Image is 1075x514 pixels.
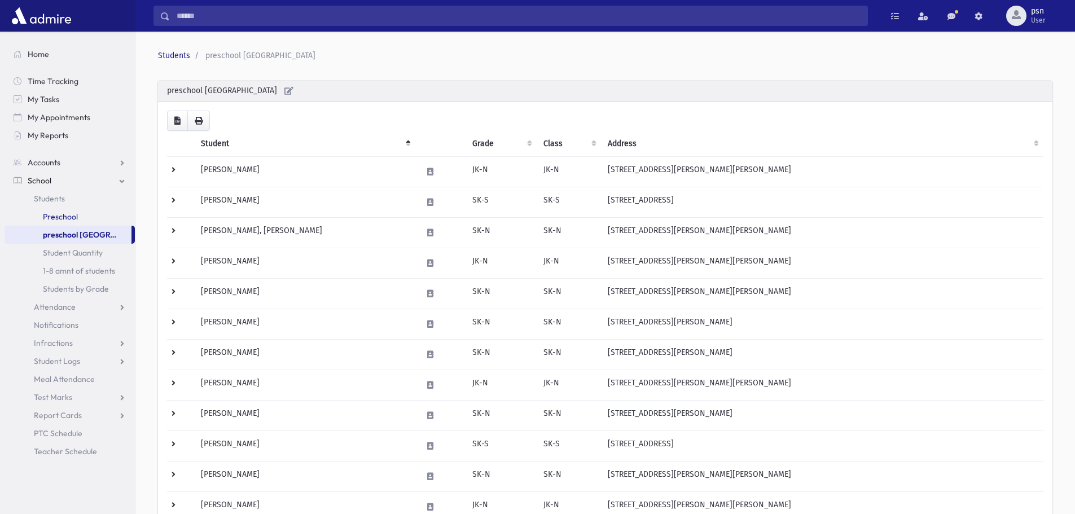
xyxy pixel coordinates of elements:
span: My Appointments [28,112,90,122]
span: PTC Schedule [34,428,82,438]
th: Address: activate to sort column ascending [601,131,1043,157]
a: Student Quantity [5,244,135,262]
span: Student Logs [34,356,80,366]
td: JK-N [466,248,537,279]
td: SK-N [537,279,601,309]
a: Students [158,51,190,60]
td: SK-S [466,431,537,462]
button: Print [187,111,210,131]
a: Teacher Schedule [5,442,135,460]
img: AdmirePro [9,5,74,27]
a: PTC Schedule [5,424,135,442]
a: Report Cards [5,406,135,424]
td: [PERSON_NAME], [PERSON_NAME] [194,218,415,248]
a: Meal Attendance [5,370,135,388]
a: Students by Grade [5,280,135,298]
a: Students [5,190,135,208]
span: Report Cards [34,410,82,420]
td: SK-N [537,340,601,370]
th: Student: activate to sort column descending [194,131,415,157]
td: [STREET_ADDRESS][PERSON_NAME][PERSON_NAME] [601,279,1043,309]
span: My Reports [28,130,68,140]
td: JK-N [537,157,601,187]
span: Test Marks [34,392,72,402]
span: Time Tracking [28,76,78,86]
td: [STREET_ADDRESS] [601,187,1043,218]
span: Accounts [28,157,60,168]
td: [PERSON_NAME] [194,462,415,492]
td: SK-N [466,309,537,340]
th: Grade: activate to sort column ascending [466,131,537,157]
td: JK-N [466,157,537,187]
td: SK-N [537,218,601,248]
a: 1-8 amnt of students [5,262,135,280]
td: [STREET_ADDRESS][PERSON_NAME][PERSON_NAME] [601,218,1043,248]
a: Preschool [5,208,135,226]
td: SK-N [466,279,537,309]
a: My Appointments [5,108,135,126]
span: School [28,175,51,186]
td: SK-S [537,187,601,218]
td: SK-N [537,462,601,492]
td: [PERSON_NAME] [194,279,415,309]
nav: breadcrumb [158,50,1048,61]
td: SK-N [466,340,537,370]
a: Infractions [5,334,135,352]
a: Test Marks [5,388,135,406]
td: [PERSON_NAME] [194,401,415,431]
button: CSV [167,111,188,131]
span: preschool [GEOGRAPHIC_DATA] [205,51,315,60]
td: [PERSON_NAME] [194,340,415,370]
a: School [5,172,135,190]
span: Infractions [34,338,73,348]
a: Attendance [5,298,135,316]
span: Notifications [34,320,78,330]
td: [STREET_ADDRESS][PERSON_NAME] [601,401,1043,431]
div: preschool [GEOGRAPHIC_DATA] [158,81,1052,102]
td: SK-N [466,401,537,431]
span: User [1031,16,1046,25]
span: My Tasks [28,94,59,104]
td: [STREET_ADDRESS][PERSON_NAME] [601,340,1043,370]
span: Meal Attendance [34,374,95,384]
a: Student Logs [5,352,135,370]
span: Students [34,194,65,204]
a: Notifications [5,316,135,334]
td: [STREET_ADDRESS][PERSON_NAME][PERSON_NAME] [601,370,1043,401]
td: [PERSON_NAME] [194,309,415,340]
td: SK-S [537,431,601,462]
a: My Tasks [5,90,135,108]
td: SK-S [466,187,537,218]
a: preschool [GEOGRAPHIC_DATA] [5,226,131,244]
td: SK-N [537,401,601,431]
span: Attendance [34,302,76,312]
td: [STREET_ADDRESS] [601,431,1043,462]
td: [STREET_ADDRESS][PERSON_NAME] [601,309,1043,340]
input: Search [170,6,867,26]
td: JK-N [537,248,601,279]
td: SK-N [537,309,601,340]
td: [PERSON_NAME] [194,431,415,462]
span: psn [1031,7,1046,16]
a: Home [5,45,135,63]
td: SK-N [466,218,537,248]
a: Time Tracking [5,72,135,90]
td: [STREET_ADDRESS][PERSON_NAME][PERSON_NAME] [601,157,1043,187]
td: [STREET_ADDRESS][PERSON_NAME][PERSON_NAME] [601,462,1043,492]
span: Home [28,49,49,59]
td: JK-N [537,370,601,401]
td: [PERSON_NAME] [194,248,415,279]
td: [PERSON_NAME] [194,157,415,187]
th: Class: activate to sort column ascending [537,131,601,157]
td: SK-N [466,462,537,492]
span: Teacher Schedule [34,446,97,456]
td: JK-N [466,370,537,401]
a: Accounts [5,153,135,172]
td: [PERSON_NAME] [194,370,415,401]
a: My Reports [5,126,135,144]
td: [STREET_ADDRESS][PERSON_NAME][PERSON_NAME] [601,248,1043,279]
td: [PERSON_NAME] [194,187,415,218]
